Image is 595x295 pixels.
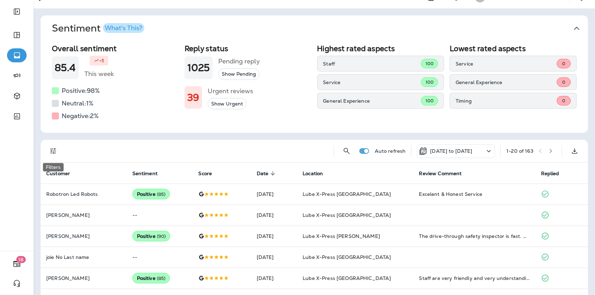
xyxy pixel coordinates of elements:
span: Lube X-Press [GEOGRAPHIC_DATA] [303,191,391,197]
span: 100 [426,79,434,85]
button: SentimentWhat's This? [46,15,594,41]
button: What's This? [103,23,144,33]
td: [DATE] [251,247,297,268]
td: [DATE] [251,268,297,289]
p: [PERSON_NAME] [46,275,121,281]
div: Positive [132,231,171,241]
div: SentimentWhat's This? [41,41,588,133]
p: Staff [323,61,421,67]
button: Expand Sidebar [7,5,27,19]
span: Lube X-Press [GEOGRAPHIC_DATA] [303,275,391,281]
span: ( 90 ) [157,233,166,239]
h5: Positive: 98 % [62,85,100,96]
span: 100 [426,61,434,67]
button: Search Reviews [340,144,354,158]
div: The drive-through safety inspector is fast. Highly recommend for fast service and friendly people [419,233,530,240]
span: Location [303,171,323,177]
h5: Pending reply [218,56,260,67]
span: Location [303,170,332,177]
h5: Neutral: 1 % [62,98,94,109]
span: Date [257,171,269,177]
h5: Negative: 2 % [62,110,99,122]
span: 18 [16,256,26,263]
div: Positive [132,189,170,199]
p: Auto refresh [375,148,406,154]
button: 18 [7,257,27,271]
span: Lube X-Press [GEOGRAPHIC_DATA] [303,212,391,218]
h1: 85.4 [55,62,76,74]
span: Score [199,170,221,177]
p: Service [323,80,421,85]
h1: Sentiment [52,22,144,34]
span: Replied [541,171,559,177]
span: 0 [562,98,565,104]
span: 100 [426,98,434,104]
div: Excelent & Honest Service [419,191,530,198]
span: Date [257,170,278,177]
div: Staff are very friendly and very understanding, willing to assist you with whatever your concerns... [419,275,530,282]
h1: 39 [187,92,199,103]
button: Filters [46,144,60,158]
td: -- [127,205,193,226]
h5: This week [84,68,114,80]
span: Customer [46,171,70,177]
td: [DATE] [251,184,297,205]
span: Lube X-Press [PERSON_NAME] [303,233,380,239]
h2: Reply status [185,44,312,53]
button: Show Urgent [208,98,247,110]
h2: Highest rated aspects [317,44,444,53]
button: Export as CSV [568,144,582,158]
span: 0 [562,61,565,67]
h2: Overall sentiment [52,44,179,53]
p: Service [456,61,557,67]
p: [DATE] to [DATE] [430,148,472,154]
span: ( 85 ) [157,191,166,197]
div: 1 - 20 of 163 [506,148,533,154]
h2: Lowest rated aspects [450,44,577,53]
span: Customer [46,170,79,177]
div: Filters [43,163,64,171]
p: joie No Last name [46,254,121,260]
p: General Experience [456,80,557,85]
p: [PERSON_NAME] [46,212,121,218]
td: [DATE] [251,205,297,226]
span: Score [199,171,212,177]
span: ( 85 ) [157,275,166,281]
span: Lube X-Press [GEOGRAPHIC_DATA] [303,254,391,260]
span: Sentiment [132,170,167,177]
span: 0 [562,79,565,85]
button: Show Pending [218,68,260,80]
p: Timing [456,98,557,104]
h5: Urgent reviews [208,85,253,97]
p: -1 [99,57,104,64]
p: Robotron Led Robots [46,191,121,197]
p: [PERSON_NAME] [46,233,121,239]
span: Review Comment [419,171,462,177]
p: General Experience [323,98,421,104]
div: What's This? [105,25,142,31]
h1: 1025 [187,62,210,74]
span: Replied [541,170,568,177]
td: [DATE] [251,226,297,247]
span: Review Comment [419,170,471,177]
div: Positive [132,273,170,283]
span: Sentiment [132,171,158,177]
td: -- [127,247,193,268]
